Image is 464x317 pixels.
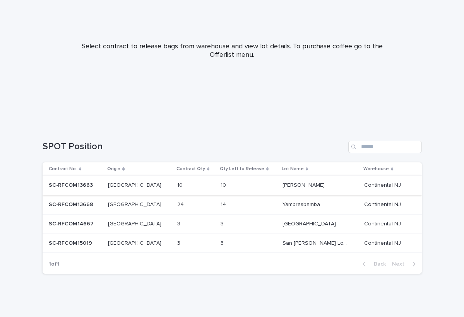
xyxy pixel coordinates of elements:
[220,165,264,173] p: Qty Left to Release
[283,239,349,247] p: San [PERSON_NAME] Loxicha #2
[43,141,345,152] h1: SPOT Position
[108,239,163,247] p: [GEOGRAPHIC_DATA]
[49,219,95,227] p: SC-RFCOM14667
[283,219,337,227] p: [GEOGRAPHIC_DATA]
[392,261,409,267] span: Next
[369,261,386,267] span: Back
[177,239,182,247] p: 3
[108,181,163,189] p: [GEOGRAPHIC_DATA]
[221,200,228,208] p: 14
[43,255,65,274] p: 1 of 1
[364,219,402,227] p: Continental NJ
[283,181,326,189] p: [PERSON_NAME]
[221,219,225,227] p: 3
[348,141,422,153] input: Search
[49,239,94,247] p: SC-RFCOM15019
[77,43,387,59] p: Select contract to release bags from warehouse and view lot details. To purchase coffee go to the...
[108,200,163,208] p: [GEOGRAPHIC_DATA]
[364,200,402,208] p: Continental NJ
[283,200,322,208] p: Yambrasbamba
[221,239,225,247] p: 3
[363,165,389,173] p: Warehouse
[177,181,184,189] p: 10
[177,219,182,227] p: 3
[176,165,205,173] p: Contract Qty
[49,200,95,208] p: SC-RFCOM13668
[107,165,120,173] p: Origin
[108,219,163,227] p: [GEOGRAPHIC_DATA]
[364,181,402,189] p: Continental NJ
[364,239,402,247] p: Continental NJ
[43,233,422,253] tr: SC-RFCOM15019SC-RFCOM15019 [GEOGRAPHIC_DATA][GEOGRAPHIC_DATA] 33 33 San [PERSON_NAME] Loxicha #2S...
[49,181,94,189] p: SC-RFCOM13663
[177,200,185,208] p: 24
[43,195,422,214] tr: SC-RFCOM13668SC-RFCOM13668 [GEOGRAPHIC_DATA][GEOGRAPHIC_DATA] 2424 1414 YambrasbambaYambrasbamba ...
[356,261,389,268] button: Back
[389,261,422,268] button: Next
[221,181,228,189] p: 10
[282,165,304,173] p: Lot Name
[43,176,422,195] tr: SC-RFCOM13663SC-RFCOM13663 [GEOGRAPHIC_DATA][GEOGRAPHIC_DATA] 1010 1010 [PERSON_NAME][PERSON_NAME...
[43,214,422,233] tr: SC-RFCOM14667SC-RFCOM14667 [GEOGRAPHIC_DATA][GEOGRAPHIC_DATA] 33 33 [GEOGRAPHIC_DATA][GEOGRAPHIC_...
[49,165,77,173] p: Contract No.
